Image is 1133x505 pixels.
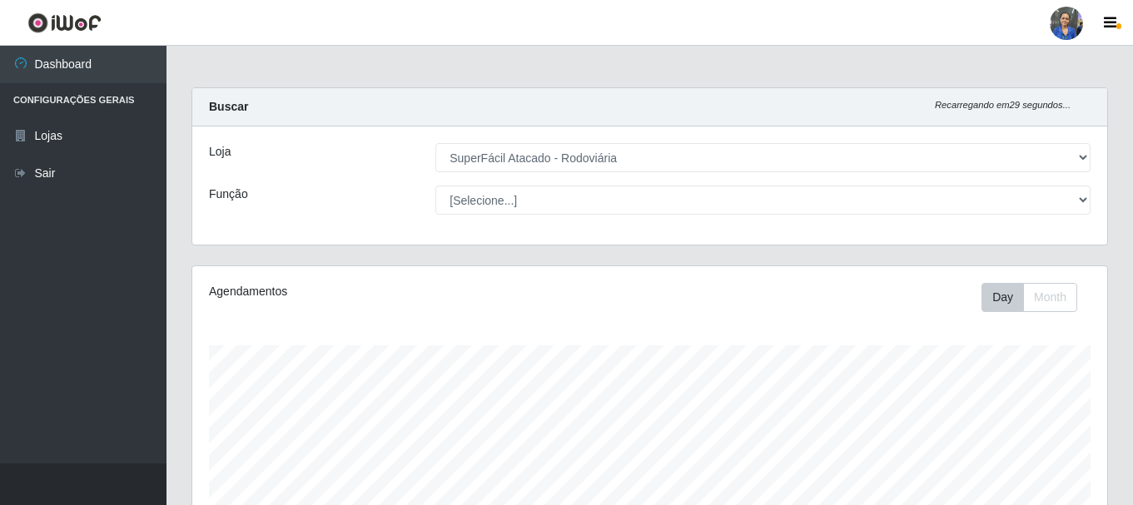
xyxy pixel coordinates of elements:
label: Loja [209,143,231,161]
strong: Buscar [209,100,248,113]
img: CoreUI Logo [27,12,102,33]
div: First group [981,283,1077,312]
i: Recarregando em 29 segundos... [935,100,1071,110]
button: Day [981,283,1024,312]
button: Month [1023,283,1077,312]
label: Função [209,186,248,203]
div: Agendamentos [209,283,562,300]
div: Toolbar with button groups [981,283,1091,312]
